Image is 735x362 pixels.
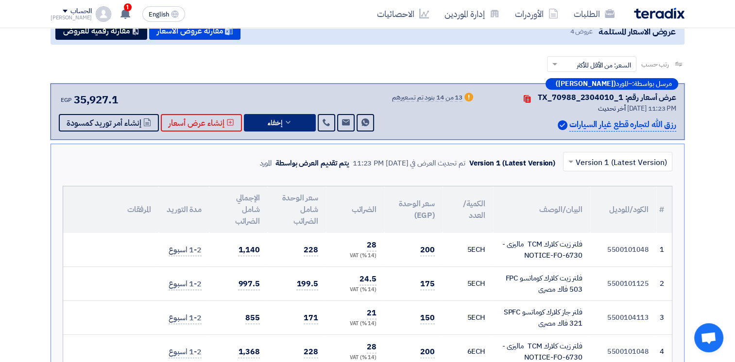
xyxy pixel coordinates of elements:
span: 5 [467,312,471,323]
div: 13 من 14 بنود تم تسعيرهم [392,94,462,102]
th: مدة التوريد [159,186,209,233]
td: 5500104113 [590,301,656,335]
th: سعر الوحدة (EGP) [384,186,443,233]
span: السعر: من الأقل للأكثر [577,60,631,70]
td: 1 [656,233,672,267]
img: profile_test.png [96,6,111,22]
span: 28 [367,341,376,353]
span: إنشاء عرض أسعار [169,119,224,127]
span: 1-2 اسبوع [169,278,202,290]
img: Teradix logo [634,8,684,19]
td: 3 [656,301,672,335]
td: 2 [656,267,672,301]
span: عروض 4 [570,26,592,36]
div: (14 %) VAT [334,320,376,328]
span: 855 [245,312,260,324]
td: 5500101048 [590,233,656,267]
a: إدارة الموردين [437,2,507,25]
span: المورد [616,81,628,87]
span: EGP [61,96,72,104]
div: المورد [259,158,272,169]
button: إنشاء أمر توريد كمسودة [59,114,159,132]
div: يتم تقديم العرض بواسطة [275,158,349,169]
div: فلتر زيت كلارك كوماتسو FPC 503 فاك مصرى [501,273,582,295]
th: سعر الوحدة شامل الضرائب [268,186,326,233]
div: Version 1 (Latest Version) [469,158,555,169]
div: فلتر جاز كلارك كوماتسو SPFC 321 فاك مصرى [501,307,582,329]
th: البيان/الوصف [493,186,590,233]
span: 997.5 [238,278,260,290]
div: [PERSON_NAME] [51,15,92,20]
button: مقارنة عروض الأسعار [149,22,240,40]
span: 150 [420,312,435,324]
th: الإجمالي شامل الضرائب [209,186,268,233]
b: ([PERSON_NAME]) [556,81,616,87]
span: أخر تحديث [598,103,625,114]
span: 28 [367,239,376,251]
th: # [656,186,672,233]
a: الطلبات [566,2,622,25]
span: 1,140 [238,244,260,256]
td: ECH [443,301,493,335]
button: مقارنة رقمية للعروض [55,22,147,40]
span: 35,927.1 [74,92,118,108]
button: إنشاء عرض أسعار [161,114,242,132]
img: Verified Account [558,120,567,130]
span: 1-2 اسبوع [169,312,202,324]
div: (14 %) VAT [334,286,376,294]
span: 5 [467,244,471,255]
span: إخفاء [268,119,282,127]
span: 6 [467,346,471,357]
span: 228 [304,244,318,256]
span: 24.5 [359,273,376,285]
span: 199.5 [296,278,318,290]
span: [DATE] 11:23 PM [627,103,676,114]
a: الأوردرات [507,2,566,25]
span: 200 [420,346,435,358]
span: 1,368 [238,346,260,358]
button: English [142,6,185,22]
a: الاحصائيات [369,2,437,25]
span: 1-2 اسبوع [169,346,202,358]
span: 228 [304,346,318,358]
span: 200 [420,244,435,256]
a: Open chat [694,323,723,352]
span: 21 [367,307,376,319]
div: الحساب [70,7,91,16]
span: عروض الأسعار المستلمة [598,25,676,38]
p: رزق الله لتجاره قطع غيار السيارات [569,118,676,132]
td: 5500101125 [590,267,656,301]
th: الكمية/العدد [443,186,493,233]
span: 1-2 اسبوع [169,244,202,256]
div: فلتر زيت كلارك TCM ماليزى -NOTICE-FO-6730 [501,239,582,261]
span: مرسل بواسطة: [632,81,672,87]
span: 171 [304,312,318,324]
span: إنشاء أمر توريد كمسودة [67,119,141,127]
th: المرفقات [63,186,159,233]
button: إخفاء [244,114,316,132]
div: عرض أسعار رقم: TX_70988_2304010_1 [538,92,676,103]
div: (14 %) VAT [334,354,376,362]
th: الكود/الموديل [590,186,656,233]
span: 5 [467,278,471,289]
span: 175 [420,278,435,290]
div: تم تحديث العرض في [DATE] 11:23 PM [353,158,465,169]
div: (14 %) VAT [334,252,376,260]
span: 1 [124,3,132,11]
span: رتب حسب [641,59,669,69]
span: English [149,11,169,18]
th: الضرائب [326,186,384,233]
td: ECH [443,233,493,267]
div: – [546,78,678,90]
td: ECH [443,267,493,301]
